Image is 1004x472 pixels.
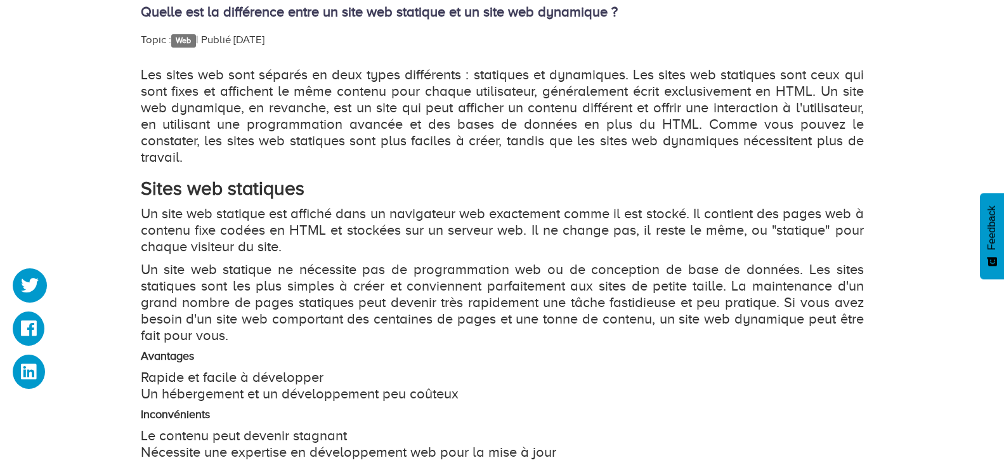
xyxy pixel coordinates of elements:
[141,261,864,344] p: Un site web statique ne nécessite pas de programmation web ou de conception de base de données. L...
[141,178,304,199] strong: Sites web statiques
[141,206,864,255] p: Un site web statique est affiché dans un navigateur web exactement comme il est stocké. Il contie...
[141,34,199,46] span: Topic : |
[141,408,210,421] strong: Inconvénients
[141,4,864,20] h4: Quelle est la différence entre un site web statique et un site web dynamique ?
[141,428,864,461] p: Le contenu peut devenir stagnant Nécessite une expertise en développement web pour la mise à jour
[141,369,864,402] p: Rapide et facile à développer Un hébergement et un développement peu coûteux
[201,34,264,46] span: Publié [DATE]
[141,67,864,166] p: Les sites web sont séparés en deux types différents : statiques et dynamiques. Les sites web stat...
[141,350,194,362] strong: Avantages
[986,206,998,250] span: Feedback
[171,34,196,47] a: Web
[980,193,1004,279] button: Feedback - Afficher l’enquête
